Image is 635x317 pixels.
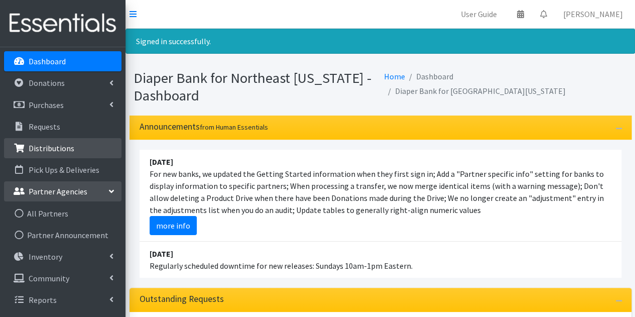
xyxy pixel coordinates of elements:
a: Community [4,268,121,288]
p: Purchases [29,100,64,110]
a: Partner Announcement [4,225,121,245]
p: Distributions [29,143,74,153]
strong: [DATE] [150,249,173,259]
a: Distributions [4,138,121,158]
p: Requests [29,122,60,132]
li: For new banks, we updated the Getting Started information when they first sign in; Add a "Partner... [140,150,621,242]
a: Partner Agencies [4,181,121,201]
p: Reports [29,295,57,305]
a: Reports [4,290,121,310]
p: Pick Ups & Deliveries [29,165,99,175]
strong: [DATE] [150,157,173,167]
a: Purchases [4,95,121,115]
h3: Announcements [140,122,268,132]
li: Diaper Bank for [GEOGRAPHIC_DATA][US_STATE] [384,84,566,98]
h3: Outstanding Requests [140,294,224,304]
a: Requests [4,117,121,137]
p: Inventory [29,252,62,262]
a: Pick Ups & Deliveries [4,160,121,180]
a: User Guide [453,4,505,24]
p: Partner Agencies [29,186,87,196]
div: Signed in successfully. [125,29,635,54]
a: Dashboard [4,51,121,71]
a: Inventory [4,247,121,267]
p: Community [29,273,69,283]
li: Dashboard [405,69,453,84]
p: Donations [29,78,65,88]
a: Home [384,71,405,81]
li: Regularly scheduled downtime for new releases: Sundays 10am-1pm Eastern. [140,242,621,278]
img: HumanEssentials [4,7,121,40]
h1: Diaper Bank for Northeast [US_STATE] - Dashboard [134,69,377,104]
p: Dashboard [29,56,66,66]
a: All Partners [4,203,121,224]
a: more info [150,216,197,235]
a: Donations [4,73,121,93]
a: [PERSON_NAME] [555,4,631,24]
small: from Human Essentials [200,123,268,132]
